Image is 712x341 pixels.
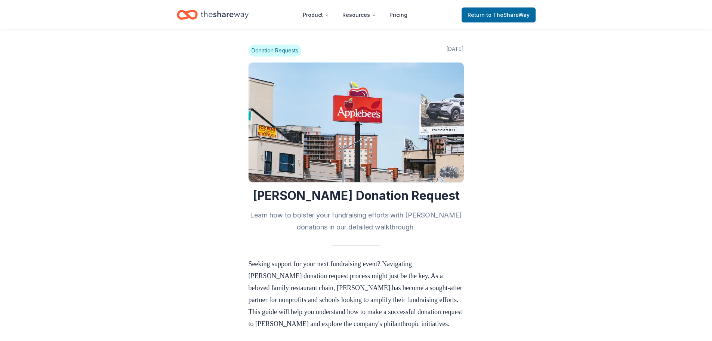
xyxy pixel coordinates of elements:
[297,6,413,24] nav: Main
[177,6,249,24] a: Home
[249,63,464,182] img: Image for Applebee’s Donation Request
[446,45,464,57] span: [DATE]
[249,45,301,57] span: Donation Requests
[249,188,464,203] h1: [PERSON_NAME] Donation Request
[297,7,335,22] button: Product
[336,7,382,22] button: Resources
[249,258,464,330] p: Seeking support for your next fundraising event? Navigating [PERSON_NAME] donation request proces...
[383,7,413,22] a: Pricing
[486,12,530,18] span: to TheShareWay
[462,7,536,22] a: Returnto TheShareWay
[468,10,530,19] span: Return
[249,209,464,233] h2: Learn how to bolster your fundraising efforts with [PERSON_NAME] donations in our detailed walkth...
